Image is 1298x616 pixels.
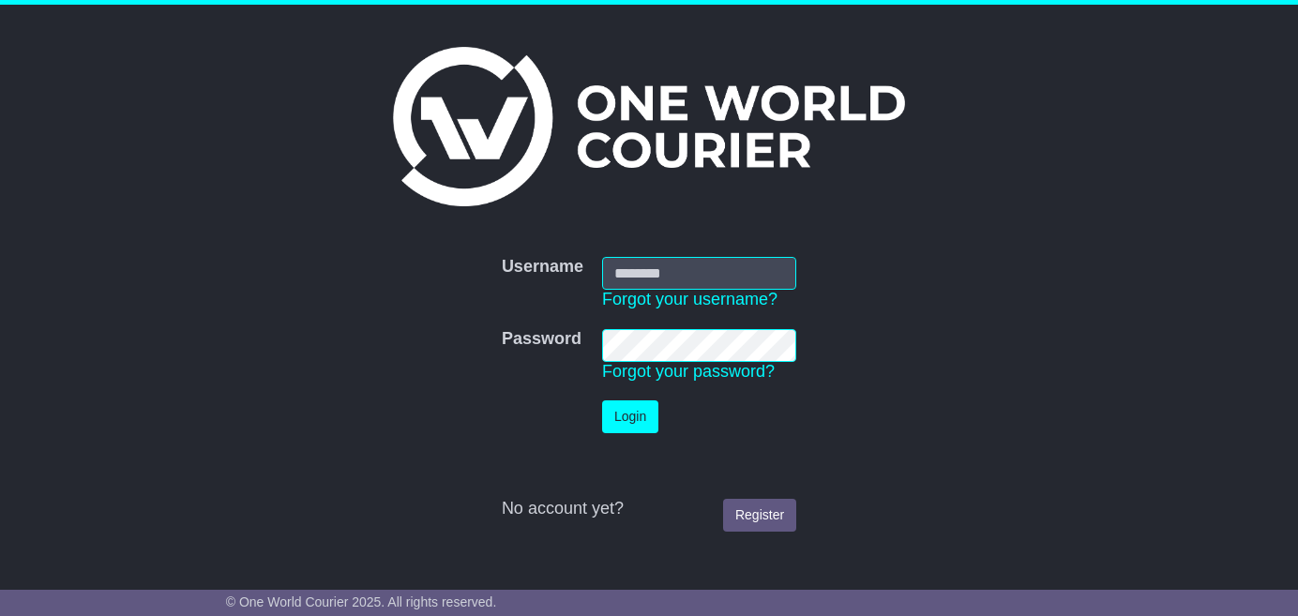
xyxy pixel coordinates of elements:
[602,400,658,433] button: Login
[502,329,581,350] label: Password
[602,362,775,381] a: Forgot your password?
[723,499,796,532] a: Register
[226,594,497,609] span: © One World Courier 2025. All rights reserved.
[502,257,583,278] label: Username
[602,290,777,308] a: Forgot your username?
[393,47,905,206] img: One World
[502,499,796,519] div: No account yet?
